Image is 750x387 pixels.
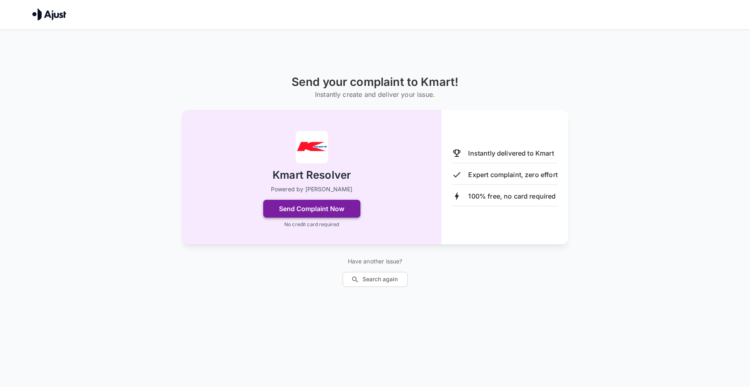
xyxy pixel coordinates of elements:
img: Ajust [32,8,66,20]
p: Expert complaint, zero effort [468,170,557,180]
img: Kmart [296,131,328,163]
p: No credit card required [284,221,339,228]
h6: Instantly create and deliver your issue. [292,89,458,100]
button: Send Complaint Now [263,200,360,218]
button: Search again [343,272,408,287]
p: Have another issue? [343,257,408,265]
p: 100% free, no card required [468,191,556,201]
p: Powered by [PERSON_NAME] [271,185,353,193]
p: Instantly delivered to Kmart [468,148,554,158]
h2: Kmart Resolver [273,168,351,182]
h1: Send your complaint to Kmart! [292,75,458,89]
